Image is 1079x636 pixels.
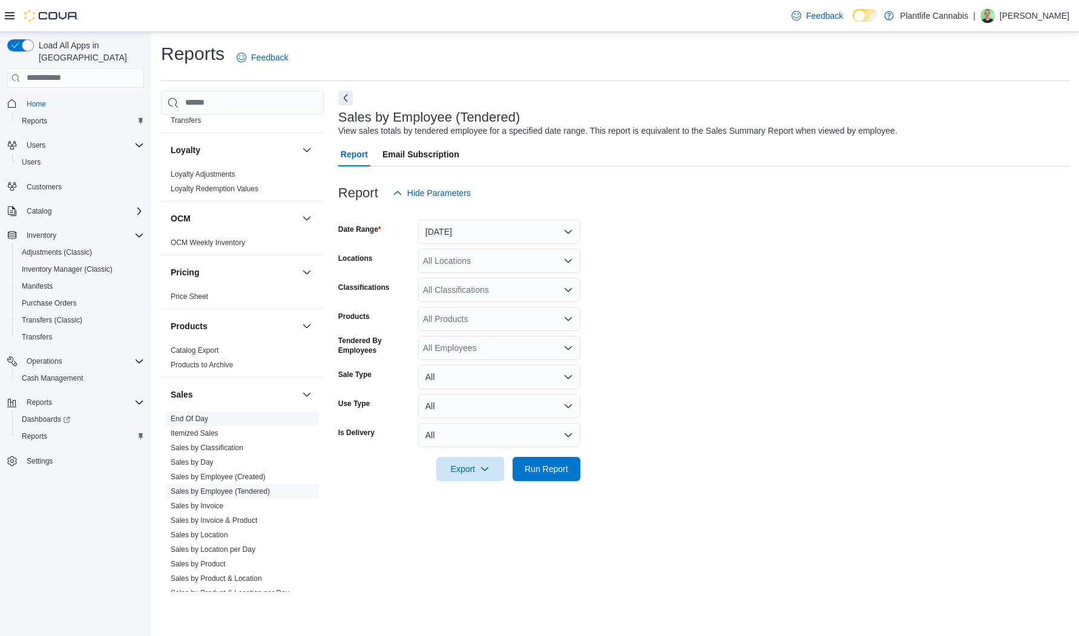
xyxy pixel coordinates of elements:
[2,178,149,195] button: Customers
[22,116,47,126] span: Reports
[853,9,878,22] input: Dark Mode
[171,487,270,496] span: Sales by Employee (Tendered)
[171,212,191,225] h3: OCM
[171,574,262,583] span: Sales by Product & Location
[973,8,976,23] p: |
[22,354,67,369] button: Operations
[338,254,373,263] label: Locations
[171,185,258,193] a: Loyalty Redemption Values
[17,155,144,169] span: Users
[418,394,580,418] button: All
[161,343,324,377] div: Products
[171,116,201,125] a: Transfers
[338,428,375,438] label: Is Delivery
[171,320,297,332] button: Products
[22,96,144,111] span: Home
[171,531,228,539] a: Sales by Location
[251,51,288,64] span: Feedback
[171,428,218,438] span: Itemized Sales
[444,457,497,481] span: Export
[338,370,372,379] label: Sale Type
[171,444,243,452] a: Sales by Classification
[171,144,297,156] button: Loyalty
[22,431,47,441] span: Reports
[27,182,62,192] span: Customers
[22,454,57,468] a: Settings
[787,4,848,28] a: Feedback
[12,154,149,171] button: Users
[1000,8,1069,23] p: [PERSON_NAME]
[171,545,255,554] a: Sales by Location per Day
[513,457,580,481] button: Run Report
[2,452,149,470] button: Settings
[22,395,144,410] span: Reports
[27,231,56,240] span: Inventory
[171,472,266,482] span: Sales by Employee (Created)
[171,360,233,370] span: Products to Archive
[171,501,223,511] span: Sales by Invoice
[171,560,226,568] a: Sales by Product
[12,428,149,445] button: Reports
[338,399,370,408] label: Use Type
[388,181,476,205] button: Hide Parameters
[171,346,218,355] a: Catalog Export
[22,354,144,369] span: Operations
[17,262,117,277] a: Inventory Manager (Classic)
[2,353,149,370] button: Operations
[27,140,45,150] span: Users
[22,373,83,383] span: Cash Management
[24,10,79,22] img: Cova
[171,292,208,301] span: Price Sheet
[12,329,149,346] button: Transfers
[161,411,324,620] div: Sales
[12,370,149,387] button: Cash Management
[22,395,57,410] button: Reports
[338,283,390,292] label: Classifications
[17,429,52,444] a: Reports
[338,312,370,321] label: Products
[12,261,149,278] button: Inventory Manager (Classic)
[27,99,46,109] span: Home
[171,516,257,525] a: Sales by Invoice & Product
[171,169,235,179] span: Loyalty Adjustments
[17,262,144,277] span: Inventory Manager (Classic)
[171,502,223,510] a: Sales by Invoice
[161,42,225,66] h1: Reports
[171,361,233,369] a: Products to Archive
[338,336,413,355] label: Tendered By Employees
[338,91,353,105] button: Next
[17,296,82,310] a: Purchase Orders
[171,266,297,278] button: Pricing
[17,313,144,327] span: Transfers (Classic)
[436,457,504,481] button: Export
[171,144,200,156] h3: Loyalty
[17,313,87,327] a: Transfers (Classic)
[12,244,149,261] button: Adjustments (Classic)
[338,225,381,234] label: Date Range
[338,186,378,200] h3: Report
[300,211,314,226] button: OCM
[232,45,293,70] a: Feedback
[300,265,314,280] button: Pricing
[22,204,144,218] span: Catalog
[407,187,471,199] span: Hide Parameters
[34,39,144,64] span: Load All Apps in [GEOGRAPHIC_DATA]
[22,157,41,167] span: Users
[17,114,52,128] a: Reports
[2,95,149,113] button: Home
[22,453,144,468] span: Settings
[22,138,50,152] button: Users
[418,220,580,244] button: [DATE]
[171,415,208,423] a: End Of Day
[171,473,266,481] a: Sales by Employee (Created)
[171,238,245,247] a: OCM Weekly Inventory
[171,414,208,424] span: End Of Day
[525,463,568,475] span: Run Report
[806,10,843,22] span: Feedback
[22,179,144,194] span: Customers
[22,228,144,243] span: Inventory
[900,8,968,23] p: Plantlife Cannabis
